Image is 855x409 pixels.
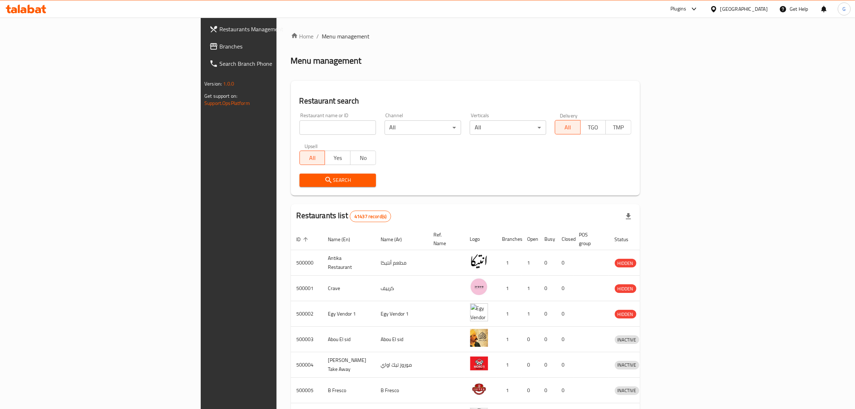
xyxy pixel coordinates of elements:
img: Abou El sid [470,329,488,347]
div: Export file [620,208,637,225]
button: Yes [325,151,350,165]
span: 1.0.0 [223,79,234,88]
td: 0 [522,352,539,378]
td: Abou El sid [322,327,375,352]
nav: breadcrumb [291,32,640,41]
td: B Fresco [322,378,375,403]
img: Crave [470,278,488,296]
td: 1 [497,327,522,352]
span: ID [297,235,310,244]
span: Get support on: [204,91,237,101]
button: TGO [580,120,606,134]
td: 1 [522,276,539,301]
td: 1 [497,352,522,378]
span: INACTIVE [615,336,639,344]
th: Branches [497,228,522,250]
td: Abou El sid [375,327,428,352]
td: 1 [497,250,522,276]
span: INACTIVE [615,386,639,395]
h2: Restaurants list [297,210,391,222]
td: 0 [522,327,539,352]
button: Search [299,174,376,187]
th: Logo [464,228,497,250]
span: Version: [204,79,222,88]
td: Egy Vendor 1 [375,301,428,327]
span: Name (En) [328,235,360,244]
td: موروز تيك اواي [375,352,428,378]
div: Total records count [350,211,391,222]
td: مطعم أنتيكا [375,250,428,276]
span: No [353,153,373,163]
span: Yes [328,153,348,163]
th: Busy [539,228,556,250]
td: B Fresco [375,378,428,403]
td: 0 [556,327,573,352]
a: Restaurants Management [204,20,344,38]
div: INACTIVE [615,386,639,395]
td: 1 [522,301,539,327]
span: Name (Ar) [381,235,412,244]
td: Antika Restaurant [322,250,375,276]
img: B Fresco [470,380,488,398]
td: 0 [539,276,556,301]
div: [GEOGRAPHIC_DATA] [720,5,768,13]
td: 1 [497,301,522,327]
td: Crave [322,276,375,301]
span: TMP [609,122,628,133]
td: 0 [539,250,556,276]
td: [PERSON_NAME] Take Away [322,352,375,378]
td: 0 [522,378,539,403]
td: 0 [539,301,556,327]
span: HIDDEN [615,259,636,267]
button: All [299,151,325,165]
button: TMP [605,120,631,134]
td: 0 [539,378,556,403]
span: Search [305,176,370,185]
span: 41437 record(s) [350,213,391,220]
td: 0 [556,352,573,378]
div: HIDDEN [615,284,636,293]
td: 1 [497,378,522,403]
a: Search Branch Phone [204,55,344,72]
span: Ref. Name [434,230,456,248]
a: Support.OpsPlatform [204,98,250,108]
span: HIDDEN [615,310,636,318]
span: Status [615,235,638,244]
th: Closed [556,228,573,250]
label: Upsell [305,143,318,148]
td: 0 [539,352,556,378]
span: All [303,153,322,163]
span: G [842,5,846,13]
h2: Menu management [291,55,362,66]
span: Branches [219,42,338,51]
span: INACTIVE [615,361,639,369]
div: Plugins [670,5,686,13]
span: POS group [579,230,600,248]
td: كرييف [375,276,428,301]
label: Delivery [560,113,578,118]
td: 1 [522,250,539,276]
th: Open [522,228,539,250]
td: 0 [556,276,573,301]
td: 0 [539,327,556,352]
button: All [555,120,581,134]
img: Egy Vendor 1 [470,303,488,321]
div: All [470,120,546,135]
h2: Restaurant search [299,96,631,106]
td: 0 [556,378,573,403]
span: Menu management [322,32,370,41]
div: All [385,120,461,135]
input: Search for restaurant name or ID.. [299,120,376,135]
td: Egy Vendor 1 [322,301,375,327]
img: Antika Restaurant [470,252,488,270]
td: 0 [556,301,573,327]
img: Moro's Take Away [470,354,488,372]
span: All [558,122,578,133]
td: 0 [556,250,573,276]
a: Branches [204,38,344,55]
span: Search Branch Phone [219,59,338,68]
span: TGO [584,122,603,133]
